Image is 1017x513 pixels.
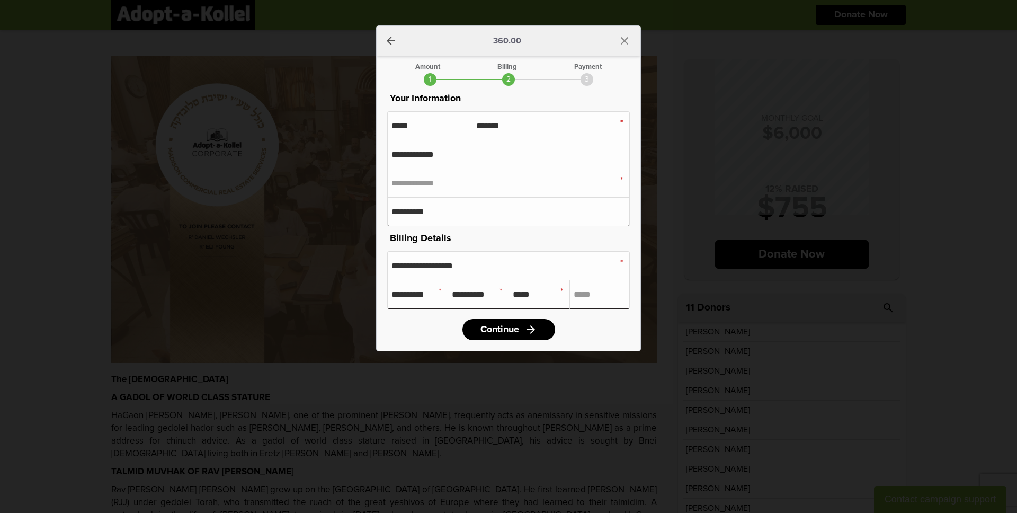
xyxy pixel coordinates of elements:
p: Your Information [387,91,630,106]
a: arrow_back [385,34,397,47]
div: 2 [502,73,515,86]
div: 3 [581,73,593,86]
p: 360.00 [493,37,521,45]
div: Amount [415,64,440,70]
i: arrow_forward [524,323,537,336]
p: Billing Details [387,231,630,246]
div: Payment [574,64,602,70]
div: Billing [497,64,517,70]
span: Continue [480,325,519,334]
a: Continuearrow_forward [462,319,555,340]
div: 1 [424,73,436,86]
i: close [618,34,631,47]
